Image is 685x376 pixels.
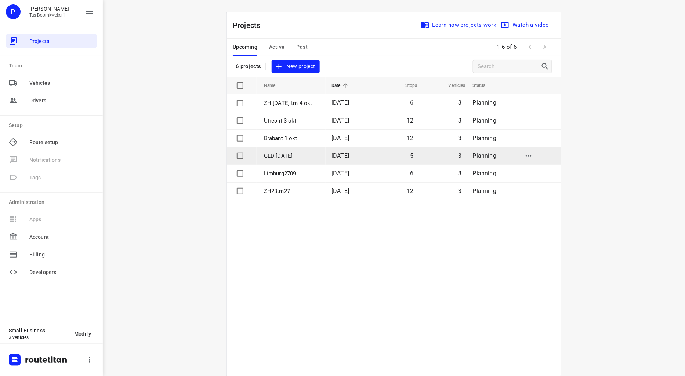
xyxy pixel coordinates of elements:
[6,151,97,169] span: Available only on our Business plan
[264,169,320,178] p: Limburg2709
[459,135,462,142] span: 3
[407,187,413,194] span: 12
[459,152,462,159] span: 3
[9,121,97,129] p: Setup
[459,170,462,177] span: 3
[233,20,267,31] p: Projects
[29,37,94,45] span: Projects
[6,93,97,108] div: Drivers
[331,99,349,106] span: [DATE]
[269,43,284,52] span: Active
[9,335,68,340] p: 3 vehicles
[473,99,496,106] span: Planning
[29,97,94,105] span: Drivers
[407,135,413,142] span: 12
[6,230,97,244] div: Account
[29,233,94,241] span: Account
[29,6,69,12] p: Peter Tas
[264,117,320,125] p: Utrecht 3 okt
[396,81,417,90] span: Stops
[29,251,94,259] span: Billing
[541,62,552,71] div: Search
[473,81,495,90] span: Status
[331,135,349,142] span: [DATE]
[494,39,520,55] span: 1-6 of 6
[473,117,496,124] span: Planning
[236,63,261,70] p: 6 projects
[537,40,552,54] span: Next Page
[29,12,69,18] p: Tas Boomkwekerij
[272,60,319,73] button: New project
[297,43,308,52] span: Past
[6,211,97,228] span: Available only on our Business plan
[478,61,541,72] input: Search projects
[410,152,413,159] span: 5
[29,139,94,146] span: Route setup
[410,170,413,177] span: 6
[439,81,465,90] span: Vehicles
[331,152,349,159] span: [DATE]
[264,81,285,90] span: Name
[331,170,349,177] span: [DATE]
[6,265,97,280] div: Developers
[9,328,68,333] p: Small Business
[9,198,97,206] p: Administration
[264,99,320,107] p: ZH 30 sept tm 4 okt
[74,331,91,337] span: Modify
[407,117,413,124] span: 12
[459,187,462,194] span: 3
[29,269,94,276] span: Developers
[473,187,496,194] span: Planning
[264,187,320,196] p: ZH23tm27
[276,62,315,71] span: New project
[459,99,462,106] span: 3
[68,327,97,340] button: Modify
[6,247,97,262] div: Billing
[331,187,349,194] span: [DATE]
[6,169,97,186] span: Available only on our Business plan
[264,152,320,160] p: GLD [DATE]
[473,170,496,177] span: Planning
[233,43,257,52] span: Upcoming
[6,4,21,19] div: P
[331,81,350,90] span: Date
[6,135,97,150] div: Route setup
[6,34,97,48] div: Projects
[523,40,537,54] span: Previous Page
[6,76,97,90] div: Vehicles
[264,134,320,143] p: Brabant 1 okt
[459,117,462,124] span: 3
[331,117,349,124] span: [DATE]
[29,79,94,87] span: Vehicles
[9,62,97,70] p: Team
[410,99,413,106] span: 6
[473,135,496,142] span: Planning
[473,152,496,159] span: Planning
